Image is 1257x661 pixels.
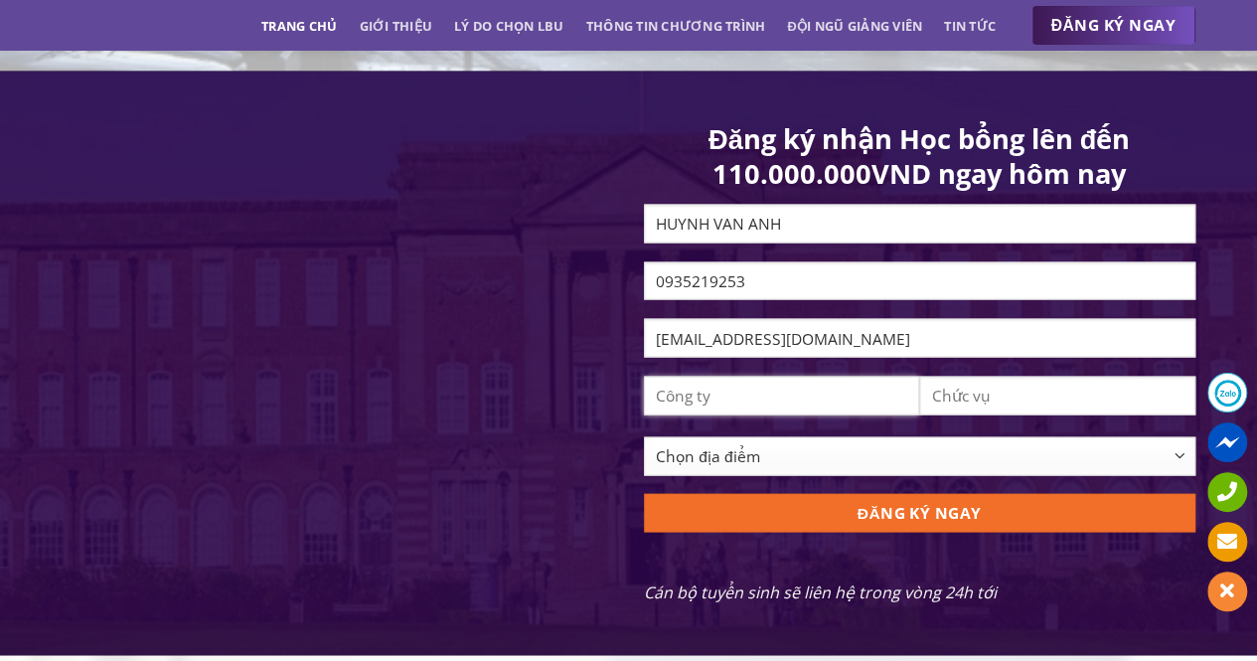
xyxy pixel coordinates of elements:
a: ĐĂNG KÝ NGAY [1031,6,1195,46]
input: Công ty [644,377,920,415]
a: Giới thiệu [359,8,432,44]
input: Chức vụ [919,377,1195,415]
a: Đội ngũ giảng viên [787,8,922,44]
iframe: Thạc sĩ Quản trị kinh doanh Quốc tế - Leeds Beckett MBA từ ĐH FPT & ĐH Leeds Beckett (UK) [63,208,614,539]
a: Trang chủ [261,8,337,44]
input: ĐĂNG KÝ NGAY [644,494,1195,533]
a: Tin tức [944,8,996,44]
h1: Đăng ký nhận Học bổng lên đến 110.000.000VND ngay hôm nay [644,121,1195,192]
a: Lý do chọn LBU [454,8,564,44]
a: Thông tin chương trình [586,8,766,44]
form: Contact form [644,121,1195,606]
input: Họ và tên [644,205,1195,244]
input: Số điện thoại [644,262,1195,301]
em: Cán bộ tuyển sinh sẽ liên hệ trong vòng 24h tới [644,581,997,603]
input: Email [644,319,1195,358]
span: ĐĂNG KÝ NGAY [1051,13,1176,38]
